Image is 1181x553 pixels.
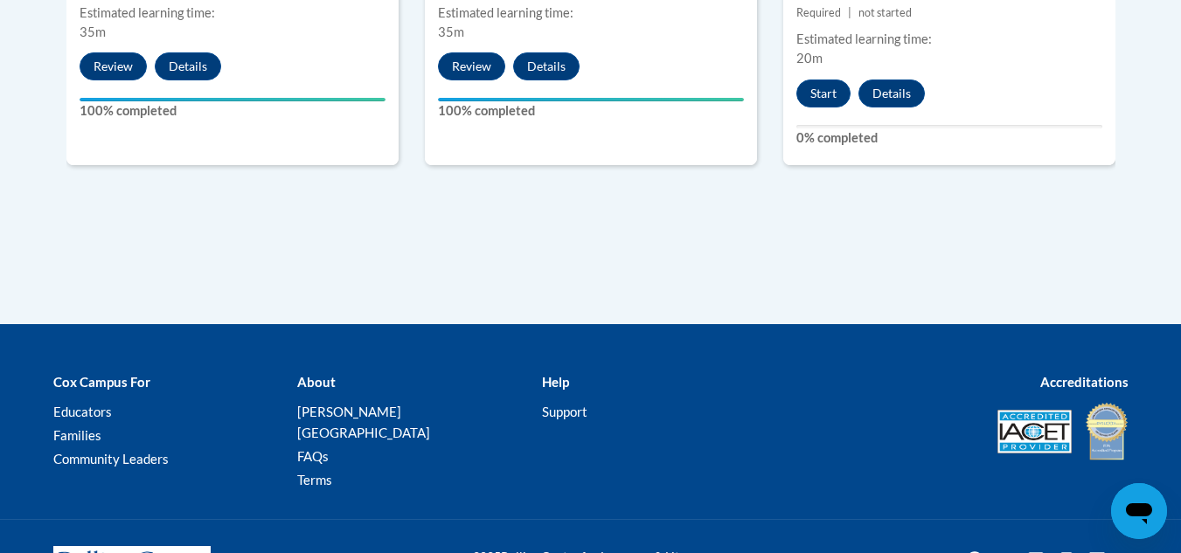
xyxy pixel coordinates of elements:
label: 0% completed [796,128,1102,148]
label: 100% completed [80,101,386,121]
a: FAQs [297,448,329,464]
a: Terms [297,472,332,487]
a: Families [53,427,101,443]
button: Details [513,52,580,80]
span: | [848,6,851,19]
button: Start [796,79,851,107]
img: IDA® Accredited [1085,401,1129,462]
button: Details [858,79,925,107]
span: Required [796,6,841,19]
iframe: Button to launch messaging window [1111,483,1167,539]
img: Accredited IACET® Provider [997,410,1072,453]
div: Estimated learning time: [796,30,1102,49]
span: 20m [796,51,823,66]
a: Educators [53,404,112,419]
b: Cox Campus For [53,374,150,390]
button: Details [155,52,221,80]
button: Review [80,52,147,80]
span: 35m [438,24,464,39]
b: Help [542,374,569,390]
a: Support [542,404,587,419]
b: Accreditations [1040,374,1129,390]
a: Community Leaders [53,451,169,467]
div: Estimated learning time: [438,3,744,23]
a: [PERSON_NAME][GEOGRAPHIC_DATA] [297,404,430,440]
div: Your progress [438,98,744,101]
span: not started [858,6,912,19]
div: Your progress [80,98,386,101]
label: 100% completed [438,101,744,121]
span: 35m [80,24,106,39]
div: Estimated learning time: [80,3,386,23]
button: Review [438,52,505,80]
b: About [297,374,336,390]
